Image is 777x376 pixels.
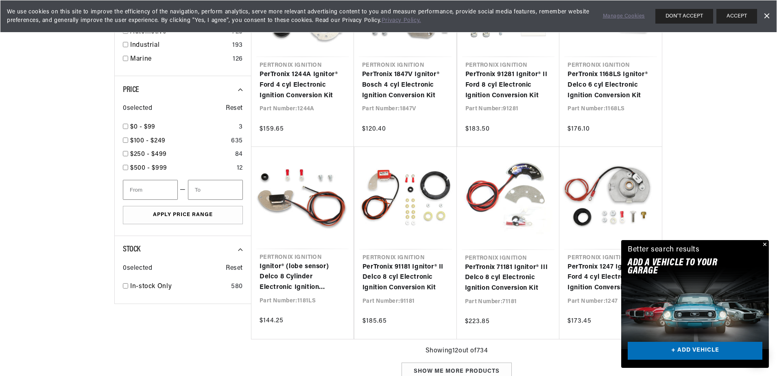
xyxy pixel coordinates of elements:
[260,70,346,101] a: PerTronix 1244A Ignitor® Ford 4 cyl Electronic Ignition Conversion Kit
[130,138,166,144] span: $100 - $249
[226,263,243,274] span: Reset
[655,9,713,24] button: DON'T ACCEPT
[233,54,243,65] div: 126
[123,86,139,94] span: Price
[716,9,757,24] button: ACCEPT
[426,346,488,356] span: Showing 12 out of 734
[628,259,742,275] h2: Add A VEHICLE to your garage
[603,12,645,21] a: Manage Cookies
[260,262,345,293] a: Ignitor® (lobe sensor) Delco 8 Cylinder Electronic Ignition Conversion Kit
[130,282,228,292] a: In-stock Only
[235,149,243,160] div: 84
[123,206,243,224] button: Apply Price Range
[362,70,448,101] a: PerTronix 1847V Ignitor® Bosch 4 cyl Electronic Ignition Conversion Kit
[465,70,552,101] a: PerTronix 91281 Ignitor® II Ford 8 cyl Electronic Ignition Conversion Kit
[362,262,449,293] a: PerTronix 91181 Ignitor® II Delco 8 cyl Electronic Ignition Conversion Kit
[130,165,167,171] span: $500 - $999
[130,54,229,65] a: Marine
[628,342,762,360] a: + ADD VEHICLE
[231,282,243,292] div: 580
[123,180,178,200] input: From
[188,180,243,200] input: To
[231,136,243,146] div: 635
[130,40,229,51] a: Industrial
[567,70,654,101] a: PerTronix 1168LS Ignitor® Delco 6 cyl Electronic Ignition Conversion Kit
[226,103,243,114] span: Reset
[130,151,167,157] span: $250 - $499
[567,262,654,293] a: PerTronix 1247 Ignitor® Ford 4 cyl Electronic Ignition Conversion Kit
[123,263,152,274] span: 0 selected
[382,17,421,24] a: Privacy Policy.
[180,185,186,195] span: —
[759,240,769,250] button: Close
[123,103,152,114] span: 0 selected
[7,8,591,25] span: We use cookies on this site to improve the efficiency of the navigation, perform analytics, serve...
[628,244,700,256] div: Better search results
[232,40,243,51] div: 193
[760,10,773,22] a: Dismiss Banner
[130,124,155,130] span: $0 - $99
[123,245,140,254] span: Stock
[239,122,243,133] div: 3
[465,262,552,294] a: PerTronix 71181 Ignitor® III Delco 8 cyl Electronic Ignition Conversion Kit
[237,163,243,174] div: 12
